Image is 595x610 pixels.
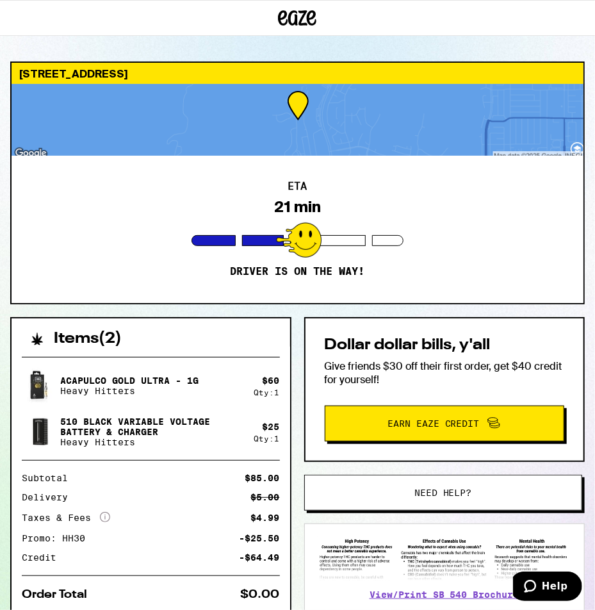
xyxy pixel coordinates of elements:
[245,474,280,482] div: $85.00
[54,331,122,347] h2: Items ( 2 )
[370,589,519,600] a: View/Print SB 540 Brochure
[231,265,365,278] p: Driver is on the way!
[251,493,280,502] div: $5.00
[60,416,244,437] p: 510 Black Variable Voltage Battery & Charger
[12,63,583,84] div: [STREET_ADDRESS]
[22,534,94,543] div: Promo: HH30
[60,437,244,447] p: Heavy Hitters
[22,512,110,523] div: Taxes & Fees
[22,474,77,482] div: Subtotal
[414,488,472,497] span: Need help?
[304,475,583,511] button: Need help?
[325,406,565,441] button: Earn Eaze Credit
[240,553,280,562] div: -$64.49
[241,589,280,600] div: $0.00
[60,386,199,396] p: Heavy Hitters
[513,572,582,604] iframe: Opens a widget where you can find more information
[254,388,280,397] div: Qty: 1
[22,493,77,502] div: Delivery
[251,513,280,522] div: $4.99
[318,537,572,581] img: SB 540 Brochure preview
[325,359,565,386] p: Give friends $30 off their first order, get $40 credit for yourself!
[22,368,58,404] img: Acapulco Gold Ultra - 1g
[22,553,65,562] div: Credit
[240,534,280,543] div: -$25.50
[325,338,565,353] h2: Dollar dollar bills, y'all
[274,198,321,216] div: 21 min
[254,434,280,443] div: Qty: 1
[263,375,280,386] div: $ 60
[22,414,58,450] img: 510 Black Variable Voltage Battery & Charger
[288,181,307,192] h2: ETA
[263,422,280,432] div: $ 25
[60,375,199,386] p: Acapulco Gold Ultra - 1g
[22,589,96,600] div: Order Total
[387,419,480,428] span: Earn Eaze Credit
